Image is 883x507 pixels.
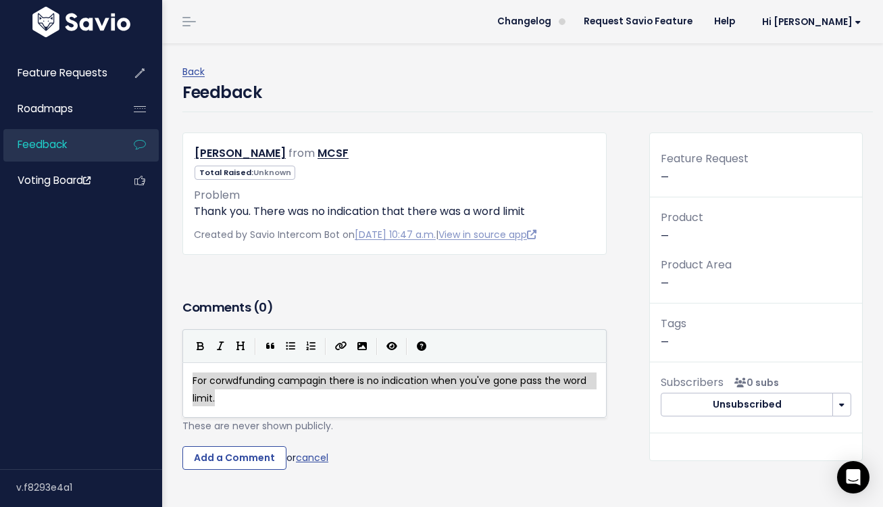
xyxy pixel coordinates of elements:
span: 0 [259,299,267,316]
button: Bold [190,336,210,356]
a: Voting Board [3,165,112,196]
a: Roadmaps [3,93,112,124]
a: [PERSON_NAME] [195,145,286,161]
h4: Feedback [182,80,261,105]
span: Product [661,210,703,225]
input: Add a Comment [182,446,286,470]
a: cancel [296,450,328,464]
button: Italic [210,336,230,356]
span: Feature Requests [18,66,107,80]
p: — [661,208,851,245]
i: | [255,338,256,355]
span: Unknown [253,167,291,178]
span: These are never shown publicly. [182,419,333,433]
a: View in source app [438,228,536,241]
span: Feature Request [661,151,749,166]
i: | [376,338,378,355]
span: Problem [194,187,240,203]
a: Request Savio Feature [573,11,703,32]
span: For corwdfunding campagin there is no indication when you've gone pass the word limit. [193,374,589,404]
div: — [650,149,862,197]
span: Voting Board [18,173,91,187]
button: Quote [260,336,280,356]
button: Markdown Guide [411,336,432,356]
a: MCSF [318,145,349,161]
span: Product Area [661,257,732,272]
div: v.f8293e4a1 [16,470,162,505]
div: or [182,446,607,470]
span: Hi [PERSON_NAME] [762,17,861,27]
a: Feedback [3,129,112,160]
a: Back [182,65,205,78]
button: Import an image [352,336,372,356]
span: Total Raised: [195,166,295,180]
span: Changelog [497,17,551,26]
h3: Comments ( ) [182,298,607,317]
button: Create Link [330,336,352,356]
i: | [325,338,326,355]
div: Open Intercom Messenger [837,461,869,493]
button: Heading [230,336,251,356]
span: <p><strong>Subscribers</strong><br><br> No subscribers yet<br> </p> [729,376,779,389]
span: Created by Savio Intercom Bot on | [194,228,536,241]
button: Unsubscribed [661,393,833,417]
img: logo-white.9d6f32f41409.svg [29,7,134,37]
button: Generic List [280,336,301,356]
a: [DATE] 10:47 a.m. [355,228,436,241]
a: Hi [PERSON_NAME] [746,11,872,32]
p: Thank you. There was no indication that there was a word limit [194,203,595,220]
p: — [661,314,851,351]
i: | [406,338,407,355]
span: Roadmaps [18,101,73,116]
button: Toggle Preview [382,336,402,356]
button: Numbered List [301,336,321,356]
span: Subscribers [661,375,724,390]
span: from [288,145,315,161]
span: Feedback [18,137,67,151]
a: Help [703,11,746,32]
p: — [661,256,851,292]
span: Tags [661,316,686,331]
a: Feature Requests [3,57,112,89]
